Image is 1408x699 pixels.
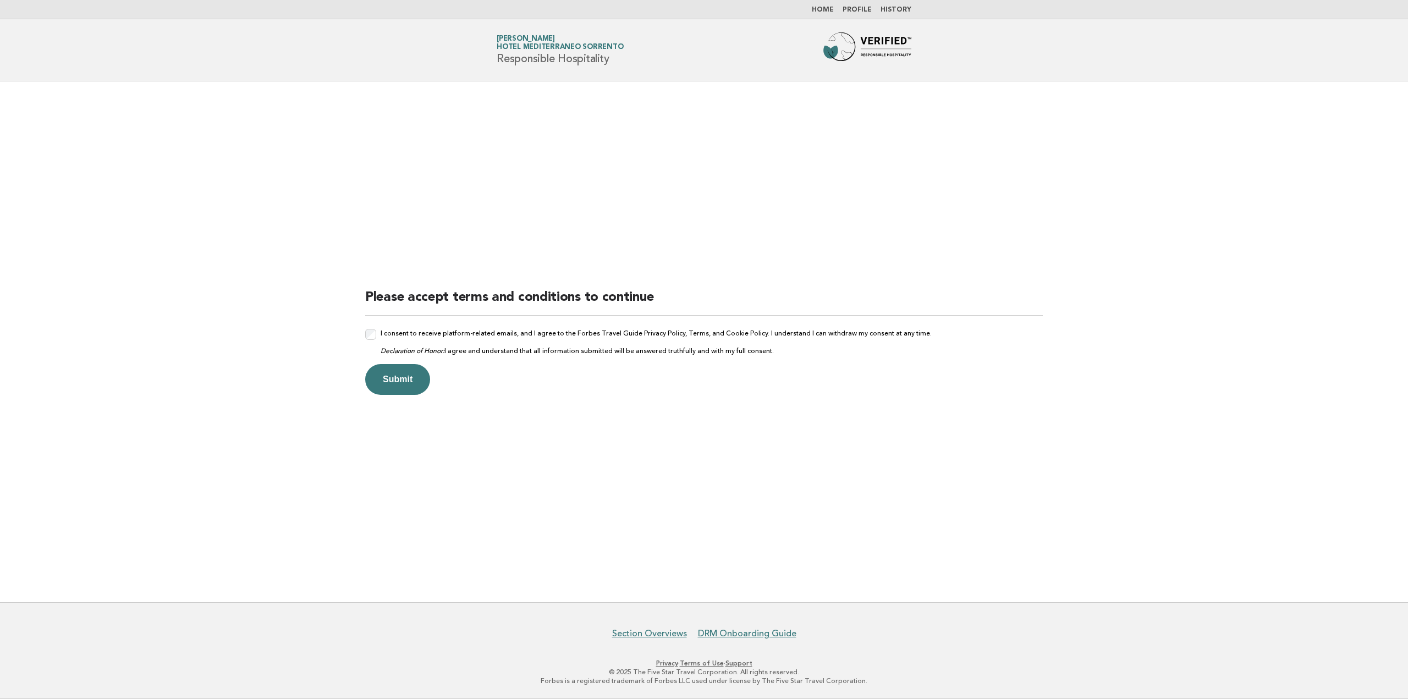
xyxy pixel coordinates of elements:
h2: Please accept terms and conditions to continue [365,289,1043,316]
a: History [881,7,911,13]
a: Profile [843,7,872,13]
h1: Responsible Hospitality [497,36,623,64]
p: Forbes is a registered trademark of Forbes LLC used under license by The Five Star Travel Corpora... [367,676,1041,685]
p: · · [367,659,1041,668]
a: [PERSON_NAME]Hotel Mediterraneo Sorrento [497,35,623,51]
a: DRM Onboarding Guide [698,628,796,639]
p: © 2025 The Five Star Travel Corporation. All rights reserved. [367,668,1041,676]
em: Declaration of Honor: [381,347,444,355]
a: Terms of Use [680,659,724,667]
a: Privacy [656,659,678,667]
img: Forbes Travel Guide [823,32,911,68]
a: Home [812,7,834,13]
label: I consent to receive platform-related emails, and I agree to the Forbes Travel Guide Privacy Poli... [381,329,932,355]
button: Submit [365,364,430,395]
a: Section Overviews [612,628,687,639]
a: Support [725,659,752,667]
span: Hotel Mediterraneo Sorrento [497,44,623,51]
